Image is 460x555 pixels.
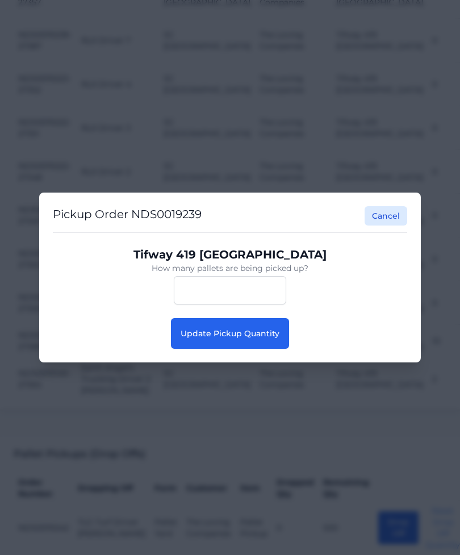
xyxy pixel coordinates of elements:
button: Update Pickup Quantity [171,318,289,349]
h2: Pickup Order NDS0019239 [53,206,202,226]
p: Tifway 419 [GEOGRAPHIC_DATA] [62,247,398,262]
button: Cancel [365,206,407,226]
p: How many pallets are being picked up? [62,262,398,274]
span: Update Pickup Quantity [181,328,279,339]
